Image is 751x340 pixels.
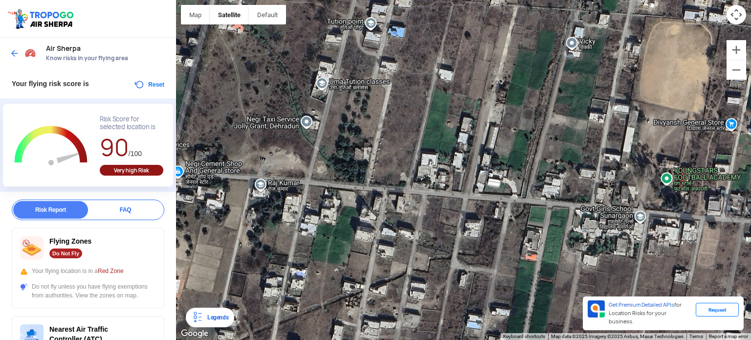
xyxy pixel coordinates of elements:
[605,300,696,326] div: for Location Risks for your business.
[727,5,746,24] button: Map camera controls
[88,201,163,219] div: FAQ
[100,115,163,131] div: Risk Score for selected location is
[10,115,92,177] g: Chart
[696,303,739,317] div: Request
[46,54,166,62] span: Know risks in your flying area
[689,334,703,339] a: Terms
[727,40,746,60] button: Zoom in
[13,201,88,219] div: Risk Report
[588,300,605,317] img: Premium APIs
[203,312,228,323] div: Legends
[192,312,203,323] img: Legends
[20,236,44,260] img: ic_nofly.svg
[100,165,163,176] div: Very high Risk
[133,79,164,91] button: Reset
[551,334,684,339] span: Map data ©2025 Imagery ©2025 Airbus, Maxar Technologies
[20,282,156,300] div: Do not fly unless you have flying exemptions from authorities. View the zones on map.
[727,60,746,80] button: Zoom out
[49,249,82,258] div: Do Not Fly
[503,333,545,340] button: Keyboard shortcuts
[178,327,211,340] img: Google
[210,5,249,24] button: Show satellite imagery
[24,47,36,59] img: Risk Scores
[20,267,156,275] div: Your flying location is in a
[709,334,748,339] a: Report a map error
[12,80,89,88] span: Your flying risk score is
[49,237,91,245] span: Flying Zones
[129,150,142,158] span: /100
[46,45,166,52] span: Air Sherpa
[10,48,20,58] img: ic_arrow_back_blue.svg
[178,327,211,340] a: Open this area in Google Maps (opens a new window)
[98,268,124,274] span: Red Zone
[181,5,210,24] button: Show street map
[100,132,129,163] span: 90
[7,7,77,30] img: ic_tgdronemaps.svg
[609,301,674,308] span: Get Premium Detailed APIs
